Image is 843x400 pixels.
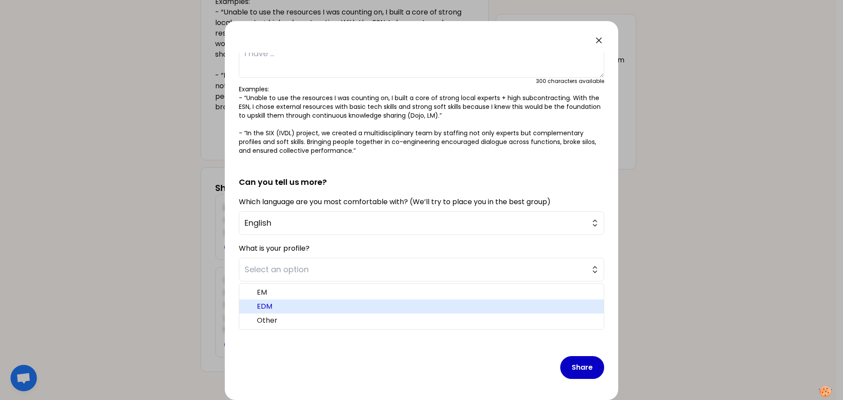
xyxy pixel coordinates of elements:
[257,315,597,326] span: Other
[239,85,604,155] p: Examples: - “Unable to use the resources I was counting on, I built a core of strong local expert...
[239,197,551,207] label: Which language are you most comfortable with? (We’ll try to place you in the best group)
[257,301,597,312] span: EDM
[239,243,310,253] label: What is your profile?
[239,283,604,330] ul: Select an option
[257,287,597,298] span: EM
[239,162,604,188] h2: Can you tell us more?
[239,258,604,281] button: Select an option
[245,217,586,229] span: English
[536,78,604,85] div: 300 characters available
[560,356,604,379] button: Share
[239,211,604,235] button: English
[245,263,586,276] span: Select an option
